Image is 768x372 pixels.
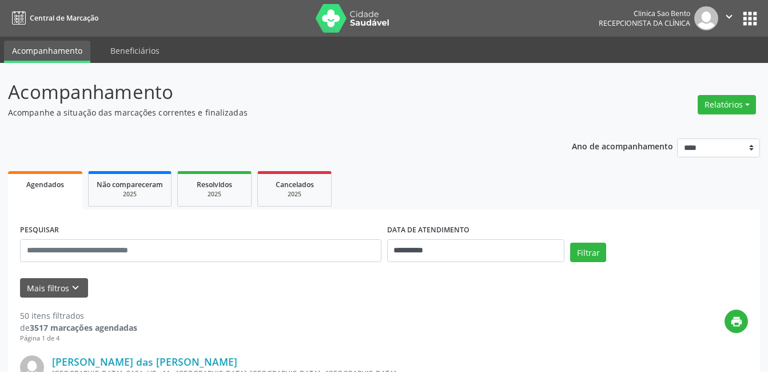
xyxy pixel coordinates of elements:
[30,322,137,333] strong: 3517 marcações agendadas
[20,310,137,322] div: 50 itens filtrados
[276,180,314,189] span: Cancelados
[20,221,59,239] label: PESQUISAR
[599,18,690,28] span: Recepcionista da clínica
[718,6,740,30] button: 
[197,180,232,189] span: Resolvidos
[102,41,168,61] a: Beneficiários
[20,278,88,298] button: Mais filtroskeyboard_arrow_down
[30,13,98,23] span: Central de Marcação
[186,190,243,199] div: 2025
[69,282,82,294] i: keyboard_arrow_down
[4,41,90,63] a: Acompanhamento
[8,78,535,106] p: Acompanhamento
[97,180,163,189] span: Não compareceram
[26,180,64,189] span: Agendados
[97,190,163,199] div: 2025
[599,9,690,18] div: Clinica Sao Bento
[730,315,743,328] i: print
[20,322,137,334] div: de
[698,95,756,114] button: Relatórios
[266,190,323,199] div: 2025
[52,355,237,368] a: [PERSON_NAME] das [PERSON_NAME]
[740,9,760,29] button: apps
[694,6,718,30] img: img
[387,221,469,239] label: DATA DE ATENDIMENTO
[572,138,673,153] p: Ano de acompanhamento
[20,334,137,343] div: Página 1 de 4
[723,10,735,23] i: 
[8,9,98,27] a: Central de Marcação
[725,310,748,333] button: print
[8,106,535,118] p: Acompanhe a situação das marcações correntes e finalizadas
[570,243,606,262] button: Filtrar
